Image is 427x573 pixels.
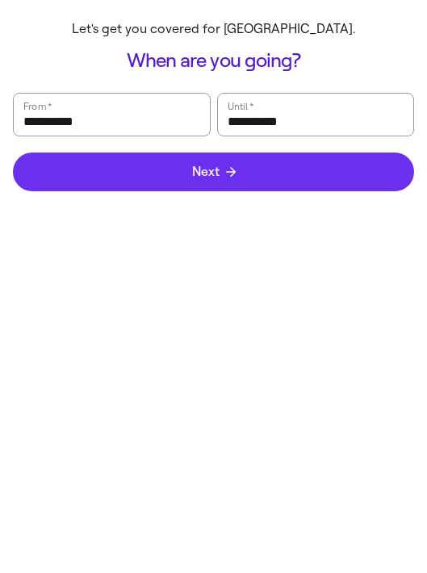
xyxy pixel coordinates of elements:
label: Until [226,97,255,115]
button: Next [13,153,414,191]
label: From [22,97,53,115]
h1: When are you going? [13,48,414,73]
span: Next [192,165,236,178]
p: Let's get you covered for [GEOGRAPHIC_DATA]. [13,19,414,39]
